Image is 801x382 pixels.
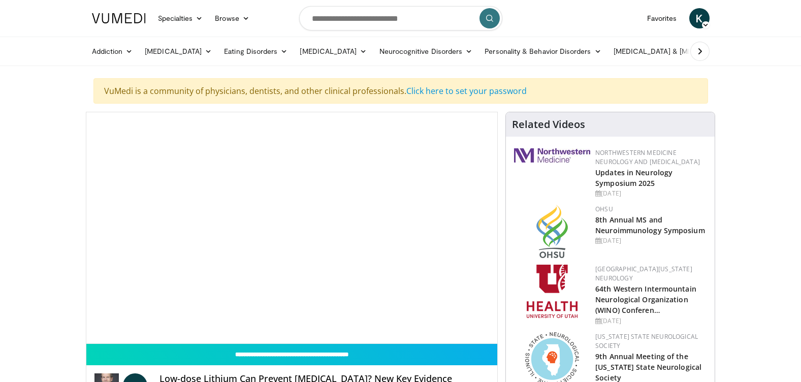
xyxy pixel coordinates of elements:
a: Addiction [86,41,139,61]
img: VuMedi Logo [92,13,146,23]
a: Neurocognitive Disorders [373,41,479,61]
a: Favorites [641,8,683,28]
img: da959c7f-65a6-4fcf-a939-c8c702e0a770.png.150x105_q85_autocrop_double_scale_upscale_version-0.2.png [536,205,568,258]
a: [US_STATE] State Neurological Society [595,332,698,350]
a: Eating Disorders [218,41,294,61]
img: f6362829-b0a3-407d-a044-59546adfd345.png.150x105_q85_autocrop_double_scale_upscale_version-0.2.png [527,265,578,318]
div: [DATE] [595,189,707,198]
input: Search topics, interventions [299,6,502,30]
a: Specialties [152,8,209,28]
a: [GEOGRAPHIC_DATA][US_STATE] Neurology [595,265,692,282]
a: [MEDICAL_DATA] [294,41,373,61]
div: [DATE] [595,236,707,245]
div: [DATE] [595,316,707,326]
a: Click here to set your password [406,85,527,97]
a: K [689,8,710,28]
a: [MEDICAL_DATA] & [MEDICAL_DATA] [607,41,753,61]
h4: Related Videos [512,118,585,131]
a: OHSU [595,205,613,213]
img: 2a462fb6-9365-492a-ac79-3166a6f924d8.png.150x105_q85_autocrop_double_scale_upscale_version-0.2.jpg [514,148,590,163]
a: Northwestern Medicine Neurology and [MEDICAL_DATA] [595,148,700,166]
a: Updates in Neurology Symposium 2025 [595,168,672,188]
div: VuMedi is a community of physicians, dentists, and other clinical professionals. [93,78,708,104]
video-js: Video Player [86,112,498,344]
a: [MEDICAL_DATA] [139,41,218,61]
a: 8th Annual MS and Neuroimmunology Symposium [595,215,705,235]
a: Personality & Behavior Disorders [478,41,607,61]
a: Browse [209,8,255,28]
a: 64th Western Intermountain Neurological Organization (WINO) Conferen… [595,284,696,315]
